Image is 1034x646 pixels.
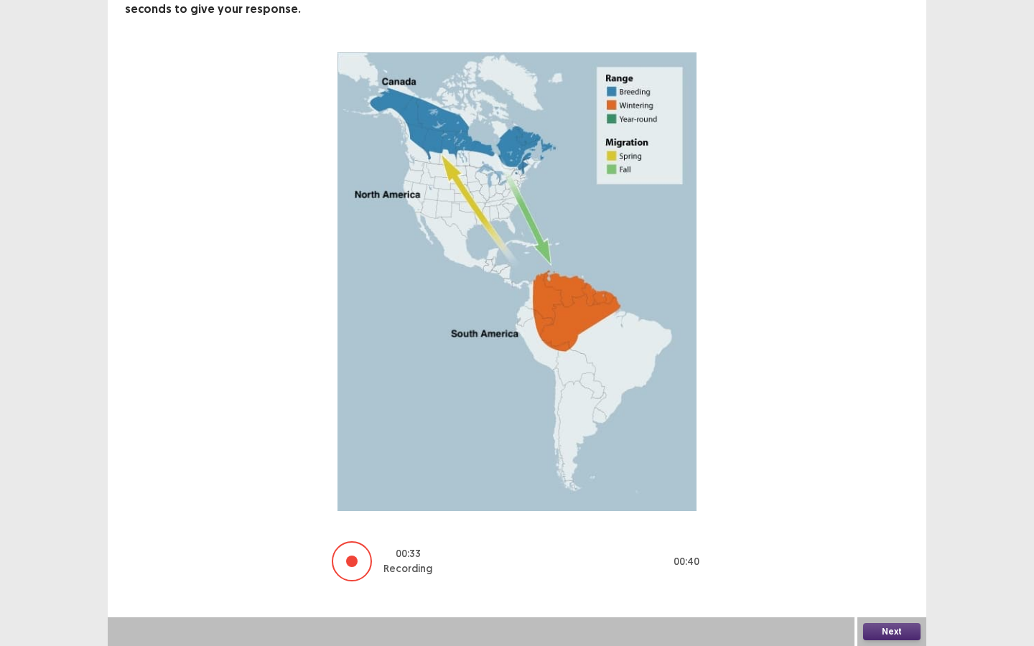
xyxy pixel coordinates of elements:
[337,52,697,511] img: image-description
[674,554,699,569] p: 00 : 40
[396,546,421,561] p: 00 : 33
[863,623,921,640] button: Next
[383,561,432,576] p: Recording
